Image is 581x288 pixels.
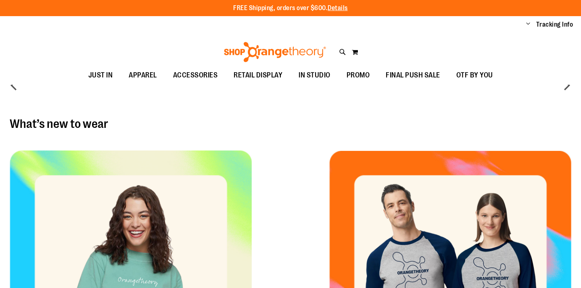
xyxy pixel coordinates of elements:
span: RETAIL DISPLAY [234,66,282,84]
p: FREE Shipping, orders over $600. [233,4,348,13]
span: ACCESSORIES [173,66,218,84]
button: prev [6,77,22,93]
span: OTF BY YOU [456,66,493,84]
h2: What’s new to wear [10,117,571,130]
a: Details [328,4,348,12]
span: PROMO [347,66,370,84]
span: APPAREL [129,66,157,84]
span: IN STUDIO [299,66,330,84]
span: JUST IN [88,66,113,84]
button: next [559,77,575,93]
span: FINAL PUSH SALE [386,66,440,84]
a: Tracking Info [536,20,573,29]
button: Account menu [526,21,530,29]
img: Shop Orangetheory [223,42,327,62]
